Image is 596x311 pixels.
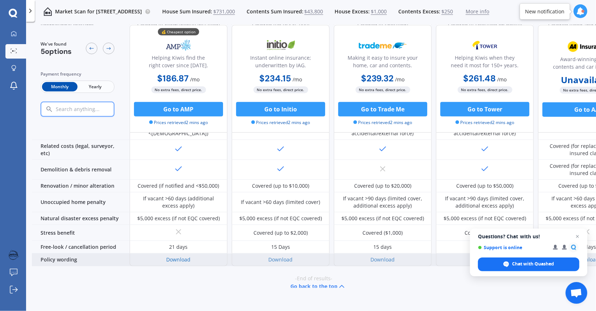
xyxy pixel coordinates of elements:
[497,76,507,83] span: / mo
[371,256,395,263] a: Download
[456,119,515,126] span: Prices retrieved 2 mins ago
[41,47,72,56] span: 5 options
[269,256,293,263] a: Download
[55,106,129,112] input: Search anything...
[32,225,130,241] div: Stress benefit
[359,36,407,54] img: Trademe.webp
[444,215,526,222] div: $5,000 excess (if not EQC covered)
[353,119,412,126] span: Prices retrieved 2 mins ago
[136,54,221,72] div: Helping Kiwis find the right cover since [DATE].
[398,8,440,15] span: Contents Excess:
[239,215,322,222] div: $5,000 excess (if not EQC covered)
[305,8,323,15] span: $43,800
[290,282,346,291] button: Go back to the top
[566,282,587,304] div: Open chat
[442,54,528,72] div: Helping Kiwis when they need it most for 150+ years.
[271,243,290,251] div: 15 Days
[238,54,323,72] div: Instant online insurance; underwritten by IAG.
[77,82,113,91] span: Yearly
[341,215,424,222] div: $5,000 excess (if not EQC covered)
[32,140,130,160] div: Related costs (legal, surveyor, etc)
[32,192,130,212] div: Unoccupied home penalty
[374,243,392,251] div: 15 days
[461,36,509,54] img: Tower.webp
[440,102,529,116] button: Go to Tower
[356,86,410,93] span: No extra fees, direct price.
[259,73,291,84] b: $234.15
[190,76,200,83] span: / mo
[253,229,308,237] div: Covered (up to $2,000)
[213,8,235,15] span: $731,000
[32,254,130,266] div: Policy wording
[134,102,223,116] button: Go to AMP
[158,28,199,35] div: 💰 Cheapest option
[339,195,426,209] div: If vacant >90 days (limited cover, additional excess apply)
[354,182,411,189] div: Covered (up to $20,000)
[158,73,189,84] b: $186.87
[135,195,222,209] div: If vacant >60 days (additional excess apply)
[41,71,114,78] div: Payment frequency
[138,182,219,189] div: Covered (if notified and <$50,000)
[465,229,505,237] div: Covered ($2,000)
[236,102,325,116] button: Go to Initio
[149,119,208,126] span: Prices retrieved 2 mins ago
[573,232,582,241] span: Close chat
[8,250,19,260] img: ACg8ocJ2WP0g5WIjehpsYIi-O_XleGlXntBP7FbbqNiuc1NAYfQDWnow=s96-c
[55,8,142,15] p: Market Scan for [STREET_ADDRESS]
[32,160,130,180] div: Demolition & debris removal
[395,76,404,83] span: / mo
[363,229,403,237] div: Covered ($1,000)
[41,41,72,47] span: We've found
[361,73,394,84] b: $239.32
[371,8,387,15] span: $1,000
[253,86,308,93] span: No extra fees, direct price.
[32,180,130,192] div: Renovation / minor alteration
[252,182,309,189] div: Covered (up to $10,000)
[478,257,579,271] div: Chat with Quashed
[257,36,305,54] img: Initio.webp
[340,54,425,72] div: Making it easy to insure your home, car and contents.
[458,86,512,93] span: No extra fees, direct price.
[167,256,191,263] a: Download
[155,36,202,54] img: AMP.webp
[512,261,554,267] span: Chat with Quashed
[463,73,496,84] b: $261.48
[335,8,370,15] span: House Excess:
[441,8,453,15] span: $250
[43,7,52,16] img: home-and-contents.b802091223b8502ef2dd.svg
[137,215,220,222] div: $5,000 excess (if not EQC covered)
[466,8,489,15] span: More info
[525,8,564,15] div: New notification
[478,234,579,239] span: Questions? Chat with us!
[241,199,320,206] div: If vacant >60 days (limited cover)
[162,8,212,15] span: House Sum Insured:
[295,275,333,282] span: -End of results-
[247,8,303,15] span: Contents Sum Insured:
[293,76,302,83] span: / mo
[456,182,513,189] div: Covered (up to $50,000)
[151,86,206,93] span: No extra fees, direct price.
[32,212,130,225] div: Natural disaster excess penalty
[169,243,188,251] div: 21 days
[441,195,528,209] div: If vacant >90 days (limited cover, additional excess apply)
[338,102,427,116] button: Go to Trade Me
[42,82,77,91] span: Monthly
[478,245,548,250] span: Support is online
[32,241,130,254] div: Free-look / cancellation period
[251,119,310,126] span: Prices retrieved 2 mins ago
